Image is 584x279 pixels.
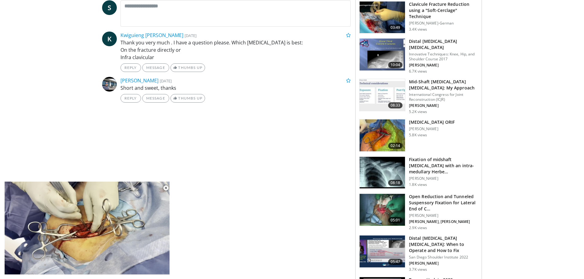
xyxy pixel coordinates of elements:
a: Thumbs Up [170,63,205,72]
p: 2.9K views [409,225,427,230]
img: 8d5ce11e-d78a-404f-9182-4427e9bbe3e3.150x105_q85_crop-smart_upscale.jpg [360,157,405,189]
img: 72e689cd-b329-4d4e-bac3-2853c73157b7.150x105_q85_crop-smart_upscale.jpg [360,236,405,267]
video-js: Video Player [4,182,170,275]
p: 6.7K views [409,69,427,74]
a: Kwiguieng [PERSON_NAME] [120,32,183,39]
h3: Mid-Shaft [MEDICAL_DATA] [MEDICAL_DATA]: My Approach [409,79,478,91]
a: Reply [120,63,141,72]
p: Innovative Techniques: Knee, Hip, and Shoulder Course 2017 [409,52,478,62]
img: 4afdc752-6e6b-4503-b008-0f8fdd872bd6.150x105_q85_crop-smart_upscale.jpg [360,39,405,70]
span: 08:33 [388,102,403,108]
img: 9b761d97-bdc0-4768-b521-f4600d300c45.150x105_q85_crop-smart_upscale.jpg [360,194,405,226]
h3: Clavicule Fracture Reduction using a "Soft-Cerclage" Technique [409,1,478,20]
a: K [102,32,117,46]
a: 05:01 Open Reduction and Tunneled Suspensory Fixation for Lateral End of C… [PERSON_NAME] [PERSON... [359,194,478,230]
img: 4dac7433-271a-47a6-a673-a7d23dc4c27e.150x105_q85_crop-smart_upscale.jpg [360,119,405,151]
span: 05:47 [388,259,403,265]
img: 062f5d94-bbec-44ad-8d36-91e69afdd407.150x105_q85_crop-smart_upscale.jpg [360,79,405,111]
a: Message [142,63,169,72]
h3: Distal [MEDICAL_DATA] [MEDICAL_DATA] [409,38,478,51]
p: [PERSON_NAME]-German [409,21,478,26]
img: bb3bdc1e-7513-437e-9f4a-744229089954.150x105_q85_crop-smart_upscale.jpg [360,2,405,33]
p: Thank you very much . I have a question please. Which [MEDICAL_DATA] is best: On the fracture dir... [120,39,351,61]
a: 03:49 Clavicule Fracture Reduction using a "Soft-Cerclage" Technique [PERSON_NAME]-German 3.4K views [359,1,478,34]
p: International Congress for Joint Reconstruction (ICJR) [409,92,478,102]
p: 5.8K views [409,133,427,138]
a: Thumbs Up [170,94,205,103]
p: 3.7K views [409,267,427,272]
a: S [102,0,117,15]
h3: Fixation of midshaft [MEDICAL_DATA] with an intra-medullary Herbe… [409,156,478,175]
a: Reply [120,94,141,103]
span: 08:18 [388,180,403,186]
a: 08:18 Fixation of midshaft [MEDICAL_DATA] with an intra-medullary Herbe… [PERSON_NAME] 1.8K views [359,156,478,189]
button: Close [160,182,172,194]
a: Message [142,94,169,103]
span: 02:14 [388,143,403,149]
span: 05:01 [388,217,403,223]
span: 03:49 [388,25,403,31]
p: [PERSON_NAME], [PERSON_NAME] [409,219,478,224]
p: 1.8K views [409,182,427,187]
a: 05:47 Distal [MEDICAL_DATA] [MEDICAL_DATA]: When to Operate and How to Fix San Diego Shoulder Ins... [359,235,478,272]
h3: Distal [MEDICAL_DATA] [MEDICAL_DATA]: When to Operate and How to Fix [409,235,478,254]
a: 08:33 Mid-Shaft [MEDICAL_DATA] [MEDICAL_DATA]: My Approach International Congress for Joint Recon... [359,79,478,114]
a: 02:14 [MEDICAL_DATA] ORIF [PERSON_NAME] 5.8K views [359,119,478,152]
a: [PERSON_NAME] [120,77,158,84]
small: [DATE] [160,78,172,84]
p: [PERSON_NAME] [409,126,455,131]
img: Avatar [102,77,117,92]
p: [PERSON_NAME] [409,176,478,181]
h3: Open Reduction and Tunneled Suspensory Fixation for Lateral End of C… [409,194,478,212]
small: [DATE] [185,33,197,38]
span: 10:04 [388,62,403,68]
a: 10:04 Distal [MEDICAL_DATA] [MEDICAL_DATA] Innovative Techniques: Knee, Hip, and Shoulder Course ... [359,38,478,74]
p: 3.4K views [409,27,427,32]
p: [PERSON_NAME] [409,103,478,108]
p: Short and sweet, thanks [120,84,351,92]
h3: [MEDICAL_DATA] ORIF [409,119,455,125]
p: [PERSON_NAME] [409,261,478,266]
p: [PERSON_NAME] [409,63,478,68]
p: San Diego Shoulder Institute 2022 [409,255,478,260]
p: 5.2K views [409,109,427,114]
p: [PERSON_NAME] [409,213,478,218]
